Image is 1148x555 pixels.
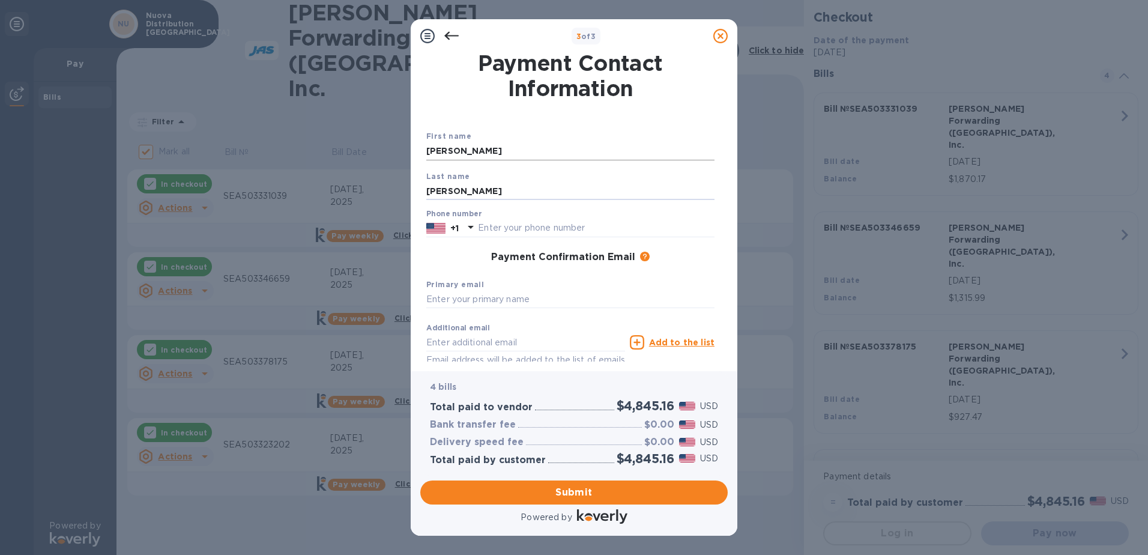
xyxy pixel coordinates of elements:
h3: Bank transfer fee [430,419,516,431]
p: USD [700,419,718,431]
p: Powered by [521,511,572,524]
p: +1 [450,222,459,234]
input: Enter your phone number [478,219,714,237]
b: of 3 [576,32,596,41]
h3: $0.00 [644,419,674,431]
img: USD [679,438,695,446]
p: USD [700,436,718,449]
span: Submit [430,485,718,500]
h2: $4,845.16 [617,451,674,466]
input: Enter your last name [426,182,714,200]
input: Enter your primary name [426,291,714,309]
img: USD [679,454,695,462]
h2: $4,845.16 [617,398,674,413]
h3: $0.00 [644,437,674,448]
img: USD [679,420,695,429]
h3: Total paid by customer [430,455,546,466]
span: 3 [576,32,581,41]
button: Submit [420,481,728,505]
label: Additional email [426,325,490,332]
u: Add to the list [649,338,714,347]
p: Email address will be added to the list of emails [426,353,625,367]
p: USD [700,400,718,413]
h1: Payment Contact Information [426,50,714,101]
p: USD [700,452,718,465]
img: US [426,222,446,235]
b: Primary email [426,280,484,289]
h3: Payment Confirmation Email [491,252,635,263]
label: Phone number [426,211,482,218]
h3: Delivery speed fee [430,437,524,448]
input: Enter your first name [426,142,714,160]
h3: Total paid to vendor [430,402,533,413]
b: Last name [426,172,470,181]
b: First name [426,132,471,141]
img: USD [679,402,695,410]
b: 4 bills [430,382,456,392]
img: Logo [577,509,627,524]
input: Enter additional email [426,333,625,351]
